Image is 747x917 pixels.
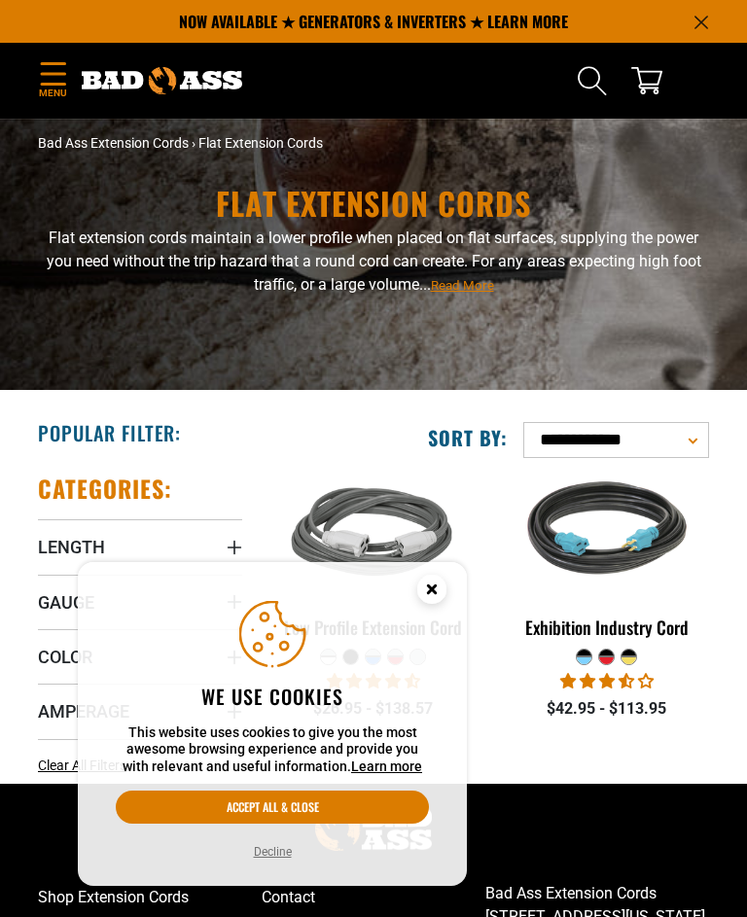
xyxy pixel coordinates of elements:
[505,697,709,721] div: $42.95 - $113.95
[38,575,242,629] summary: Gauge
[270,442,477,627] img: grey & white
[38,135,189,151] a: Bad Ass Extension Cords
[38,133,709,154] nav: breadcrumbs
[82,67,242,94] img: Bad Ass Extension Cords
[38,536,105,558] span: Length
[577,65,608,96] summary: Search
[38,700,129,723] span: Amperage
[78,562,467,887] aside: Cookie Consent
[38,684,242,738] summary: Amperage
[47,229,701,294] span: Flat extension cords maintain a lower profile when placed on flat surfaces, supplying the power y...
[38,646,92,668] span: Color
[38,591,94,614] span: Gauge
[116,724,429,776] p: This website uses cookies to give you the most awesome browsing experience and provide you with r...
[38,420,181,445] h2: Popular Filter:
[504,442,710,627] img: black teal
[428,425,508,450] label: Sort by:
[38,519,242,574] summary: Length
[38,758,126,773] span: Clear All Filters
[505,618,709,636] div: Exhibition Industry Cord
[38,188,709,219] h1: Flat Extension Cords
[38,882,262,913] a: Shop Extension Cords
[351,758,422,774] a: Learn more
[505,474,709,648] a: black teal Exhibition Industry Cord
[560,672,654,690] span: 3.67 stars
[248,842,298,862] button: Decline
[431,278,494,293] span: Read More
[38,86,67,100] span: Menu
[38,756,134,776] a: Clear All Filters
[198,135,323,151] span: Flat Extension Cords
[271,474,476,648] a: grey & white Low Profile Extension Cord
[38,474,172,504] h2: Categories:
[38,629,242,684] summary: Color
[116,791,429,824] button: Accept all & close
[116,684,429,709] h2: We use cookies
[192,135,196,151] span: ›
[262,882,485,913] a: Contact
[38,58,67,104] summary: Menu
